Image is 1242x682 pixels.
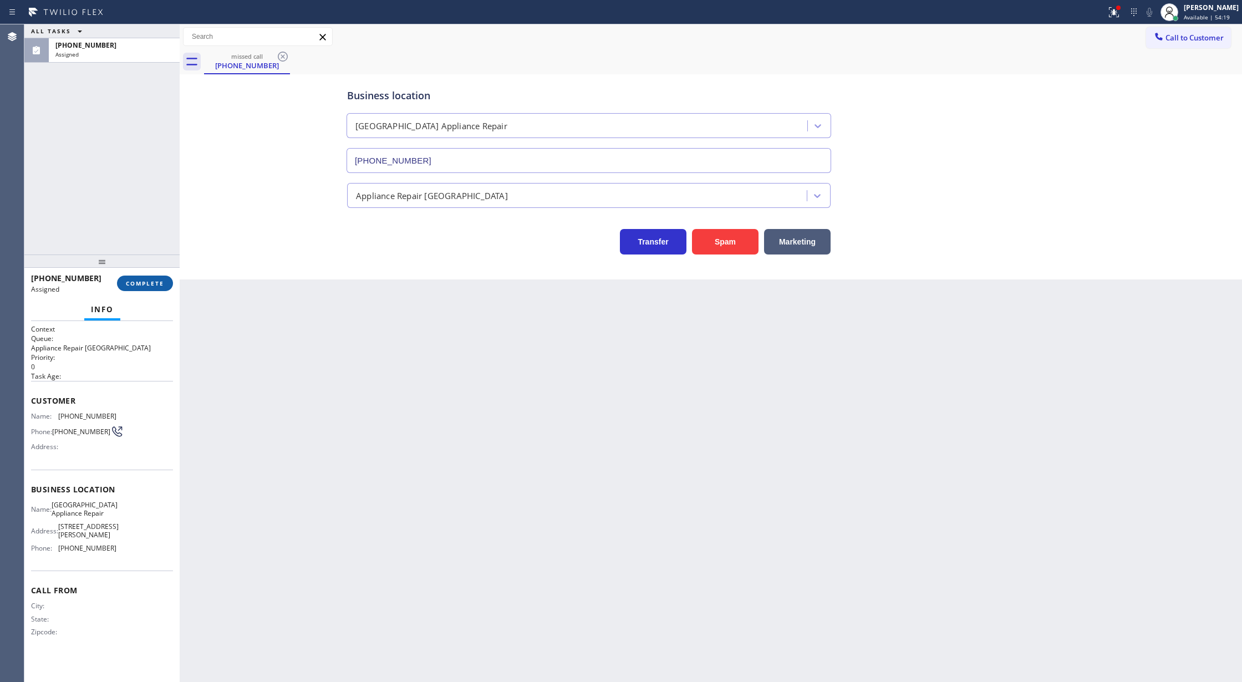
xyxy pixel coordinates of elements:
[1184,13,1230,21] span: Available | 54:19
[356,189,508,202] div: Appliance Repair [GEOGRAPHIC_DATA]
[31,362,173,371] p: 0
[205,60,289,70] div: [PHONE_NUMBER]
[31,484,173,495] span: Business location
[31,353,173,362] h2: Priority:
[31,505,52,513] span: Name:
[764,229,831,255] button: Marketing
[1142,4,1157,20] button: Mute
[31,334,173,343] h2: Queue:
[117,276,173,291] button: COMPLETE
[31,585,173,596] span: Call From
[31,371,173,381] h2: Task Age:
[58,412,116,420] span: [PHONE_NUMBER]
[355,120,507,133] div: [GEOGRAPHIC_DATA] Appliance Repair
[205,49,289,73] div: (708) 996-8318
[184,28,332,45] input: Search
[58,522,119,540] span: [STREET_ADDRESS][PERSON_NAME]
[55,50,79,58] span: Assigned
[1165,33,1224,43] span: Call to Customer
[52,427,110,436] span: [PHONE_NUMBER]
[31,615,60,623] span: State:
[31,284,59,294] span: Assigned
[58,544,116,552] span: [PHONE_NUMBER]
[31,527,58,535] span: Address:
[620,229,686,255] button: Transfer
[31,273,101,283] span: [PHONE_NUMBER]
[31,442,60,451] span: Address:
[31,412,58,420] span: Name:
[1184,3,1239,12] div: [PERSON_NAME]
[31,324,173,334] h1: Context
[31,395,173,406] span: Customer
[24,24,93,38] button: ALL TASKS
[55,40,116,50] span: [PHONE_NUMBER]
[347,88,831,103] div: Business location
[31,27,71,35] span: ALL TASKS
[52,501,118,518] span: [GEOGRAPHIC_DATA] Appliance Repair
[205,52,289,60] div: missed call
[347,148,831,173] input: Phone Number
[91,304,114,314] span: Info
[84,299,120,320] button: Info
[31,427,52,436] span: Phone:
[31,544,58,552] span: Phone:
[31,602,60,610] span: City:
[31,343,173,353] p: Appliance Repair [GEOGRAPHIC_DATA]
[692,229,759,255] button: Spam
[31,628,60,636] span: Zipcode:
[126,279,164,287] span: COMPLETE
[1146,27,1231,48] button: Call to Customer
